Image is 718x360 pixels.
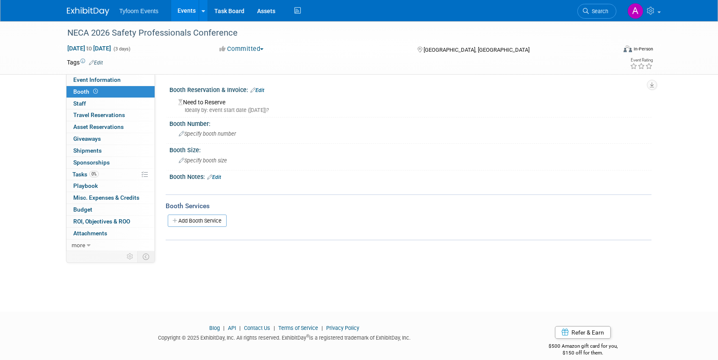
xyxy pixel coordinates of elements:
a: Giveaways [67,133,155,145]
a: Contact Us [244,325,270,331]
a: Add Booth Service [168,215,227,227]
span: | [237,325,243,331]
button: Committed [216,45,267,53]
a: Staff [67,98,155,109]
span: Search [589,8,608,14]
span: Tyfoom Events [119,8,159,14]
span: | [319,325,325,331]
a: Playbook [67,180,155,192]
span: Travel Reservations [73,112,125,118]
span: ROI, Objectives & ROO [73,218,130,225]
a: Refer & Earn [555,326,611,339]
span: (3 days) [113,46,130,52]
a: Budget [67,204,155,215]
div: Ideally by: event start date ([DATE])? [178,106,645,114]
img: ExhibitDay [67,7,109,16]
span: Sponsorships [73,159,110,166]
td: Tags [67,58,103,67]
span: 0% [89,171,99,177]
span: | [272,325,277,331]
a: Shipments [67,145,155,156]
a: Sponsorships [67,157,155,168]
span: Shipments [73,147,102,154]
div: $150 off for them. [515,349,651,357]
span: | [221,325,227,331]
a: ROI, Objectives & ROO [67,216,155,227]
span: Giveaways [73,135,101,142]
span: more [72,242,85,248]
div: Booth Services [166,201,651,211]
a: Attachments [67,228,155,239]
span: Misc. Expenses & Credits [73,194,139,201]
div: Booth Notes: [169,170,651,181]
div: $500 Amazon gift card for you, [515,337,651,357]
div: Booth Size: [169,144,651,154]
div: NECA 2026 Safety Professionals Conference [64,25,604,41]
a: Edit [250,87,264,93]
a: API [228,325,236,331]
a: Blog [209,325,220,331]
span: Asset Reservations [73,123,124,130]
span: Specify booth number [179,131,236,137]
span: [GEOGRAPHIC_DATA], [GEOGRAPHIC_DATA] [424,47,529,53]
span: Booth not reserved yet [91,88,100,95]
a: Tasks0% [67,169,155,180]
span: Specify booth size [179,157,227,164]
span: Event Information [73,76,121,83]
span: Budget [73,206,92,213]
img: Angie Nichols [627,3,643,19]
div: Booth Number: [169,117,651,128]
span: Staff [73,100,86,107]
a: Edit [89,60,103,66]
div: Event Rating [630,58,653,62]
a: Event Information [67,74,155,86]
td: Toggle Event Tabs [137,251,155,262]
span: Attachments [73,230,107,237]
a: Travel Reservations [67,109,155,121]
sup: ® [306,334,309,338]
div: Booth Reservation & Invoice: [169,84,651,95]
img: Format-Inperson.png [624,45,632,52]
span: to [85,45,93,52]
div: In-Person [633,46,653,52]
a: more [67,240,155,251]
a: Search [577,4,616,19]
td: Personalize Event Tab Strip [123,251,138,262]
a: Asset Reservations [67,121,155,133]
div: Need to Reserve [176,96,645,114]
span: Tasks [72,171,99,178]
a: Edit [207,174,221,180]
span: Playbook [73,182,98,189]
span: Booth [73,88,100,95]
div: Event Format [566,44,654,57]
div: Copyright © 2025 ExhibitDay, Inc. All rights reserved. ExhibitDay is a registered trademark of Ex... [67,332,502,342]
span: [DATE] [DATE] [67,45,111,52]
a: Misc. Expenses & Credits [67,192,155,204]
a: Privacy Policy [326,325,359,331]
a: Terms of Service [278,325,318,331]
a: Booth [67,86,155,98]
